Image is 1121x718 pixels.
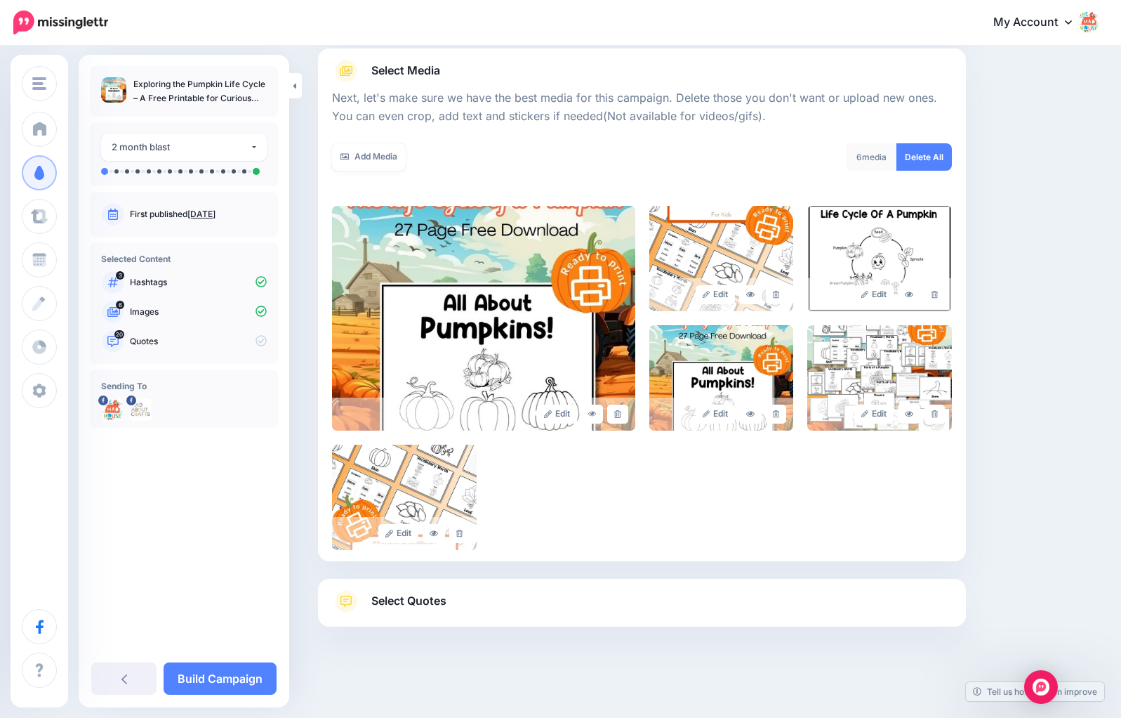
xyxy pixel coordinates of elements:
[854,405,894,424] a: Edit
[112,139,250,155] div: 2 month blast
[649,325,794,431] img: 4850f415921756b150a600ac1b876a59_large.jpg
[130,335,267,348] p: Quotes
[371,592,446,611] span: Select Quotes
[116,301,124,309] span: 6
[856,152,862,162] span: 6
[13,11,108,34] img: Missinglettr
[130,208,267,221] p: First published
[332,590,952,627] a: Select Quotes
[1024,670,1058,704] div: Open Intercom Messenger
[130,306,267,318] p: Images
[133,77,267,105] p: Exploring the Pumpkin Life Cycle – A Free Printable for Curious Kids
[332,206,635,431] img: d934b0ef2fc40b345af60c745aa2dc84_large.jpg
[101,133,267,161] button: 2 month blast
[332,445,477,550] img: d1ea0bc1e0a8eff63cd5212651b916b8_large.jpg
[101,254,267,264] h4: Selected Content
[101,381,267,391] h4: Sending To
[537,405,577,424] a: Edit
[979,6,1100,40] a: My Account
[966,682,1104,701] a: Tell us how we can improve
[332,82,952,550] div: Select Media
[101,77,126,103] img: d934b0ef2fc40b345af60c745aa2dc84_thumb.jpg
[846,143,897,171] div: media
[896,143,952,171] a: Delete All
[332,143,406,171] a: Add Media
[332,60,952,82] a: Select Media
[696,405,736,424] a: Edit
[129,398,152,421] img: 376559291_619143790377975_3356333883440342826_n-bsa149794.jpg
[114,330,124,339] span: 20
[130,276,267,289] p: Hashtags
[378,524,418,543] a: Edit
[807,206,952,311] img: 863cf2e2d15f17c6db5a8af5fb18dfef_large.jpg
[649,206,794,311] img: 5202e4ddf821190203067edc5648c93b_large.jpg
[854,285,894,304] a: Edit
[116,271,124,280] span: 3
[332,89,952,126] p: Next, let's make sure we have the best media for this campaign. Delete those you don't want or up...
[371,61,440,80] span: Select Media
[32,77,46,90] img: menu.png
[187,209,215,219] a: [DATE]
[807,325,952,431] img: c5681a522298e79f219331e3b9c1da24_large.jpg
[696,285,736,304] a: Edit
[101,398,124,421] img: 12011264_1050666048286345_8136428580355927590_n-bsa128516.jpg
